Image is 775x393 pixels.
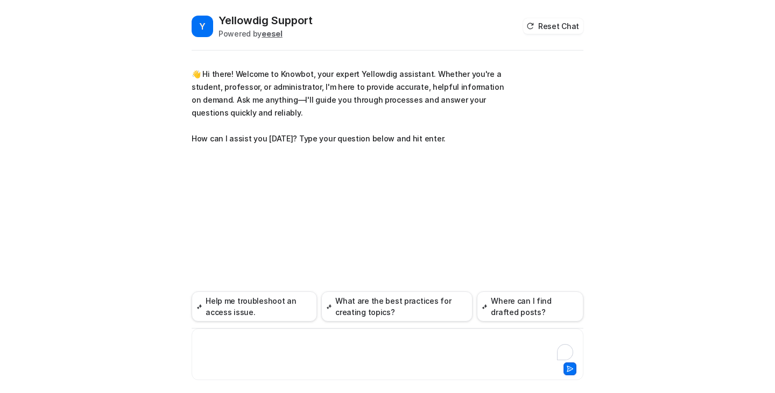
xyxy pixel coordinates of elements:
[192,291,317,321] button: Help me troubleshoot an access issue.
[523,18,583,34] button: Reset Chat
[219,13,313,28] h2: Yellowdig Support
[192,68,506,145] p: 👋 Hi there! Welcome to Knowbot, your expert Yellowdig assistant. Whether you're a student, profes...
[194,335,581,360] div: To enrich screen reader interactions, please activate Accessibility in Grammarly extension settings
[477,291,583,321] button: Where can I find drafted posts?
[219,28,313,39] div: Powered by
[262,29,283,38] b: eesel
[321,291,473,321] button: What are the best practices for creating topics?
[192,16,213,37] span: Y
